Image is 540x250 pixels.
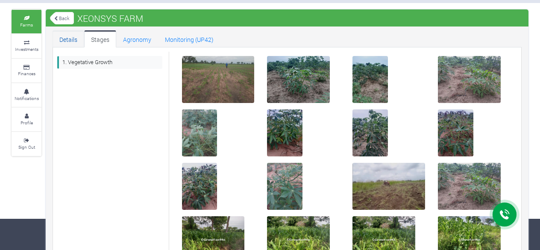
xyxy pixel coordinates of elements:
[116,30,158,47] a: Agronomy
[20,22,33,28] small: Farms
[15,46,38,52] small: Investments
[12,108,41,131] a: Profile
[57,56,162,68] a: 1. Vegetative Growth
[158,30,220,47] a: Monitoring (UP42)
[18,71,35,76] small: Finances
[50,11,74,25] a: Back
[75,10,145,27] span: XEONSYS FARM
[12,10,41,33] a: Farms
[18,144,35,150] small: Sign Out
[21,120,33,126] small: Profile
[12,34,41,58] a: Investments
[53,30,84,47] a: Details
[12,132,41,156] a: Sign Out
[84,30,116,47] a: Stages
[12,59,41,82] a: Finances
[12,83,41,107] a: Notifications
[15,95,39,101] small: Notifications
